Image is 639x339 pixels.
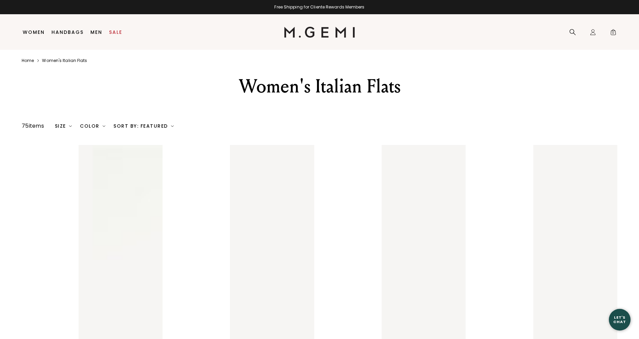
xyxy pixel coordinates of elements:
img: chevron-down.svg [171,125,174,127]
a: Women's italian flats [42,58,87,63]
div: Color [80,123,105,129]
div: Size [55,123,72,129]
span: 0 [610,30,617,37]
a: Home [22,58,34,63]
div: Sort By: Featured [113,123,174,129]
img: M.Gemi [284,27,355,38]
div: 75 items [22,122,44,130]
a: Women [23,29,45,35]
a: Handbags [51,29,84,35]
div: Women's Italian Flats [202,74,437,99]
img: chevron-down.svg [69,125,72,127]
div: Let's Chat [609,315,631,324]
a: Sale [109,29,122,35]
img: chevron-down.svg [103,125,105,127]
a: Men [90,29,102,35]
